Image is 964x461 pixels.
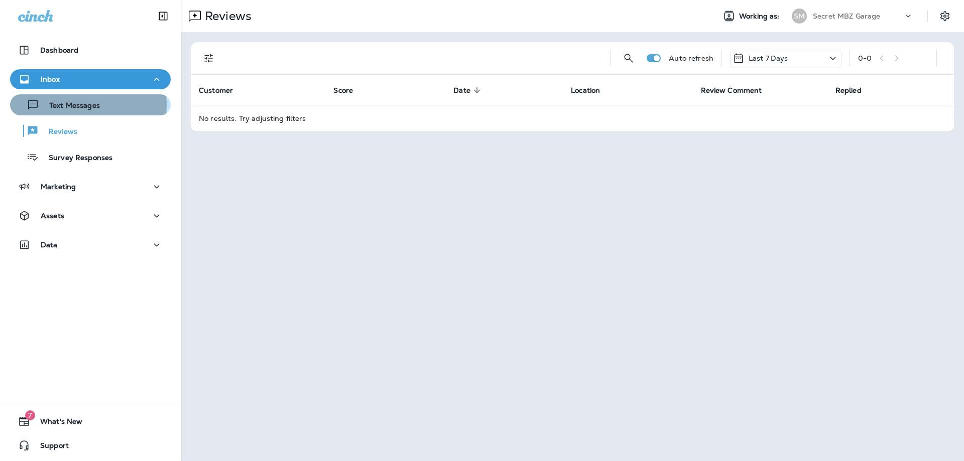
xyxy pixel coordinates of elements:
[792,9,807,24] div: SM
[25,410,35,420] span: 7
[41,183,76,191] p: Marketing
[41,75,60,83] p: Inbox
[30,417,82,429] span: What's New
[936,7,954,25] button: Settings
[333,86,353,95] span: Score
[201,9,252,24] p: Reviews
[30,441,69,453] span: Support
[813,12,880,20] p: Secret MBZ Garage
[10,435,171,455] button: Support
[10,94,171,115] button: Text Messages
[39,101,100,111] p: Text Messages
[453,86,484,95] span: Date
[669,54,713,62] p: Auto refresh
[571,86,613,95] span: Location
[749,54,788,62] p: Last 7 Days
[10,411,171,431] button: 7What's New
[39,127,77,137] p: Reviews
[10,206,171,226] button: Assets
[10,120,171,141] button: Reviews
[149,6,177,26] button: Collapse Sidebar
[10,146,171,168] button: Survey Responses
[571,86,600,95] span: Location
[41,212,64,220] p: Assets
[10,69,171,89] button: Inbox
[858,54,872,62] div: 0 - 0
[199,86,246,95] span: Customer
[41,241,58,249] p: Data
[10,40,171,60] button: Dashboard
[701,86,762,95] span: Review Comment
[40,46,78,54] p: Dashboard
[835,86,862,95] span: Replied
[835,86,875,95] span: Replied
[39,153,112,163] p: Survey Responses
[701,86,775,95] span: Review Comment
[453,86,470,95] span: Date
[191,105,954,131] td: No results. Try adjusting filters
[10,177,171,197] button: Marketing
[619,48,639,68] button: Search Reviews
[333,86,366,95] span: Score
[199,48,219,68] button: Filters
[199,86,233,95] span: Customer
[739,12,782,21] span: Working as:
[10,235,171,255] button: Data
